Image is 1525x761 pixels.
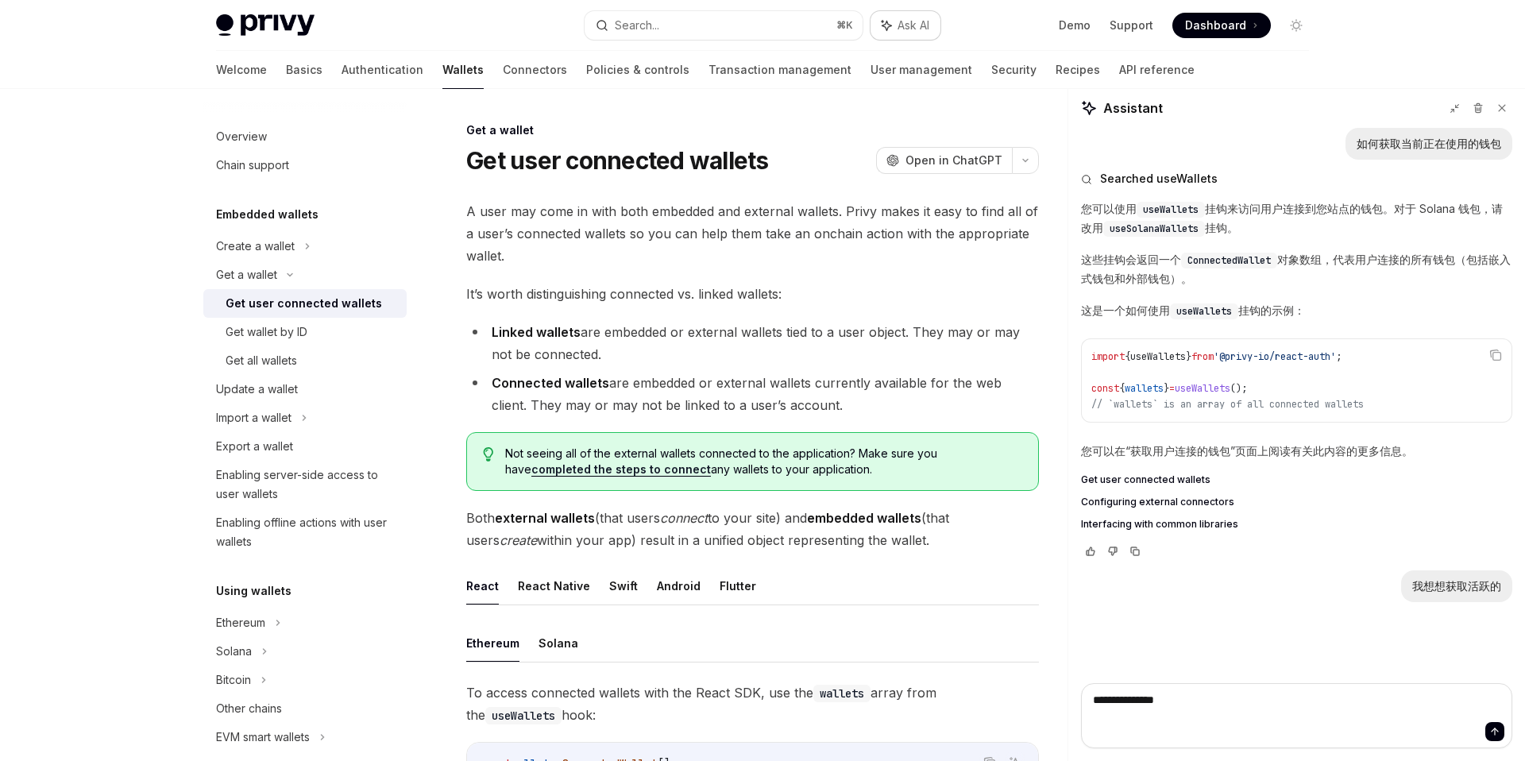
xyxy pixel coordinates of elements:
[1091,382,1119,395] span: const
[216,51,267,89] a: Welcome
[203,461,407,508] a: Enabling server-side access to user wallets
[1119,51,1195,89] a: API reference
[1164,382,1169,395] span: }
[1412,578,1501,594] div: 我想想获取活跃的
[1130,350,1186,363] span: useWallets
[1125,382,1164,395] span: wallets
[1081,518,1512,531] a: Interfacing with common libraries
[466,200,1039,267] span: A user may come in with both embedded and external wallets. Privy makes it easy to find all of a ...
[226,351,297,370] div: Get all wallets
[216,670,251,690] div: Bitcoin
[1091,398,1364,411] span: // `wallets` is an array of all connected wallets
[466,567,499,605] button: React
[1100,171,1218,187] span: Searched useWallets
[1081,518,1238,531] span: Interfacing with common libraries
[1186,350,1191,363] span: }
[216,728,310,747] div: EVM smart wallets
[1485,722,1504,741] button: Send message
[1125,350,1130,363] span: {
[466,321,1039,365] li: are embedded or external wallets tied to a user object. They may or may not be connected.
[203,289,407,318] a: Get user connected wallets
[503,51,567,89] a: Connectors
[1110,222,1199,235] span: useSolanaWallets
[505,446,1022,477] span: Not seeing all of the external wallets connected to the application? Make sure you have any walle...
[807,510,921,526] strong: embedded wallets
[615,16,659,35] div: Search...
[226,323,307,342] div: Get wallet by ID
[539,624,578,662] button: Solana
[660,510,708,526] em: connect
[1172,13,1271,38] a: Dashboard
[466,372,1039,416] li: are embedded or external wallets currently available for the web client. They may or may not be l...
[203,122,407,151] a: Overview
[203,375,407,404] a: Update a wallet
[226,294,382,313] div: Get user connected wallets
[492,324,581,340] strong: Linked wallets
[1284,13,1309,38] button: Toggle dark mode
[495,510,595,526] strong: external wallets
[1175,382,1230,395] span: useWallets
[216,156,289,175] div: Chain support
[871,51,972,89] a: User management
[216,380,298,399] div: Update a wallet
[1059,17,1091,33] a: Demo
[1081,473,1210,486] span: Get user connected wallets
[905,153,1002,168] span: Open in ChatGPT
[216,237,295,256] div: Create a wallet
[203,432,407,461] a: Export a wallet
[1185,17,1246,33] span: Dashboard
[1081,301,1512,320] p: 这是一个如何使用 挂钩的示例：
[203,694,407,723] a: Other chains
[216,465,397,504] div: Enabling server-side access to user wallets
[216,205,319,224] h5: Embedded wallets
[1103,99,1163,118] span: Assistant
[216,437,293,456] div: Export a wallet
[216,408,291,427] div: Import a wallet
[466,122,1039,138] div: Get a wallet
[1081,171,1512,187] button: Searched useWallets
[216,613,265,632] div: Ethereum
[1056,51,1100,89] a: Recipes
[1081,442,1512,461] p: 您可以在“获取用户连接的钱包”页面上阅读有关此内容的更多信息。
[1081,496,1234,508] span: Configuring external connectors
[1110,17,1153,33] a: Support
[203,508,407,556] a: Enabling offline actions with user wallets
[1081,496,1512,508] a: Configuring external connectors
[216,14,315,37] img: light logo
[585,11,863,40] button: Search...⌘K
[657,567,701,605] button: Android
[898,17,929,33] span: Ask AI
[466,283,1039,305] span: It’s worth distinguishing connected vs. linked wallets:
[1485,345,1506,365] button: Copy the contents from the code block
[1214,350,1336,363] span: '@privy-io/react-auth'
[708,51,851,89] a: Transaction management
[1143,203,1199,216] span: useWallets
[1081,473,1512,486] a: Get user connected wallets
[216,642,252,661] div: Solana
[466,507,1039,551] span: Both (that users to your site) and (that users within your app) result in a unified object repres...
[1081,250,1512,288] p: 这些挂钩会返回一个 对象数组，代表用户连接的所有钱包（包括嵌入式钱包和外部钱包）。
[203,151,407,180] a: Chain support
[586,51,689,89] a: Policies & controls
[1081,199,1512,238] p: 您可以使用 挂钩来访问用户连接到您站点的钱包。对于 Solana 钱包，请改用 挂钩。
[286,51,322,89] a: Basics
[442,51,484,89] a: Wallets
[609,567,638,605] button: Swift
[466,146,769,175] h1: Get user connected wallets
[216,513,397,551] div: Enabling offline actions with user wallets
[836,19,853,32] span: ⌘ K
[203,346,407,375] a: Get all wallets
[1091,350,1125,363] span: import
[483,447,494,462] svg: Tip
[492,375,609,391] strong: Connected wallets
[216,699,282,718] div: Other chains
[1169,382,1175,395] span: =
[1357,136,1501,152] div: 如何获取当前正在使用的钱包
[518,567,590,605] button: React Native
[485,707,562,724] code: useWallets
[466,624,519,662] button: Ethereum
[466,682,1039,726] span: To access connected wallets with the React SDK, use the array from the hook:
[720,567,756,605] button: Flutter
[203,318,407,346] a: Get wallet by ID
[500,532,537,548] em: create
